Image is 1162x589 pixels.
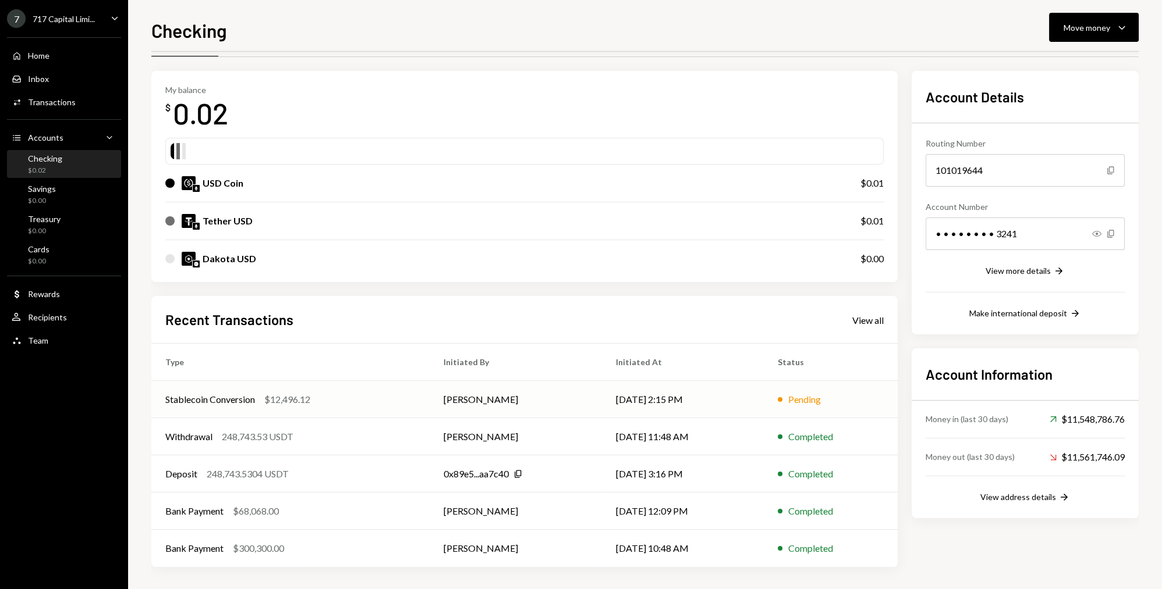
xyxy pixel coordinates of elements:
div: Completed [788,541,833,555]
div: $0.00 [28,226,61,236]
div: $0.01 [860,214,884,228]
div: View more details [986,266,1051,276]
a: Checking$0.02 [7,150,121,178]
td: [DATE] 11:48 AM [602,418,764,455]
a: View all [852,313,884,326]
a: Cards$0.00 [7,241,121,269]
div: Move money [1064,22,1110,34]
h2: Account Details [926,87,1125,106]
td: [PERSON_NAME] [430,418,602,455]
div: Accounts [28,133,63,142]
img: base-mainnet [193,260,200,267]
a: Recipients [7,306,121,327]
div: $0.02 [28,166,62,176]
div: Recipients [28,312,67,322]
td: [DATE] 3:16 PM [602,455,764,492]
div: Completed [788,467,833,481]
h2: Recent Transactions [165,310,293,329]
div: Money in (last 30 days) [926,413,1008,425]
div: Deposit [165,467,197,481]
div: My balance [165,85,228,95]
div: 248,743.53 USDT [222,430,293,444]
div: Team [28,335,48,345]
div: Routing Number [926,137,1125,149]
div: Account Number [926,201,1125,213]
div: Completed [788,504,833,518]
div: Make international deposit [969,308,1067,318]
a: Savings$0.00 [7,180,121,208]
div: Tether USD [203,214,253,228]
div: Transactions [28,97,76,107]
div: Withdrawal [165,430,212,444]
img: ethereum-mainnet [193,185,200,192]
h2: Account Information [926,365,1125,384]
th: Type [151,344,430,381]
div: Rewards [28,289,60,299]
a: Accounts [7,127,121,148]
div: $0.00 [28,256,49,266]
div: $12,496.12 [264,392,310,406]
th: Status [764,344,898,381]
div: $0.00 [860,252,884,266]
div: Bank Payment [165,504,224,518]
button: View more details [986,265,1065,278]
div: $0.01 [860,176,884,190]
a: Rewards [7,283,121,304]
td: [PERSON_NAME] [430,530,602,567]
td: [DATE] 2:15 PM [602,381,764,418]
td: [DATE] 12:09 PM [602,492,764,530]
div: Dakota USD [203,252,256,266]
td: [PERSON_NAME] [430,381,602,418]
th: Initiated At [602,344,764,381]
img: USDC [182,176,196,190]
div: 7 [7,9,26,28]
h1: Checking [151,19,227,42]
div: Home [28,51,49,60]
div: Cards [28,244,49,254]
div: Savings [28,184,56,194]
button: Make international deposit [969,308,1081,320]
a: Transactions [7,91,121,112]
div: $0.00 [28,196,56,206]
button: Move money [1049,13,1139,42]
div: 717 Capital Limi... [33,14,95,24]
div: • • • • • • • • 3241 [926,217,1125,250]
div: Bank Payment [165,541,224,555]
div: 101019644 [926,154,1125,187]
div: $11,548,786.76 [1050,412,1125,426]
div: Completed [788,430,833,444]
div: 0.02 [173,95,228,131]
button: View address details [980,491,1070,504]
div: View all [852,315,884,326]
th: Initiated By [430,344,602,381]
img: ethereum-mainnet [193,223,200,230]
a: Team [7,330,121,351]
div: USD Coin [203,176,243,190]
a: Treasury$0.00 [7,210,121,238]
div: Pending [788,392,821,406]
div: Money out (last 30 days) [926,451,1015,463]
div: 248,743.5304 USDT [207,467,289,481]
td: [DATE] 10:48 AM [602,530,764,567]
div: Checking [28,154,62,163]
div: 0x89e5...aa7c40 [444,467,509,481]
a: Inbox [7,68,121,89]
div: $ [165,102,171,113]
img: DKUSD [182,252,196,266]
img: USDT [182,214,196,228]
div: Treasury [28,214,61,224]
div: View address details [980,492,1056,502]
td: [PERSON_NAME] [430,492,602,530]
div: $11,561,746.09 [1050,450,1125,464]
div: $68,068.00 [233,504,279,518]
a: Home [7,45,121,66]
div: $300,300.00 [233,541,284,555]
div: Inbox [28,74,49,84]
div: Stablecoin Conversion [165,392,255,406]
